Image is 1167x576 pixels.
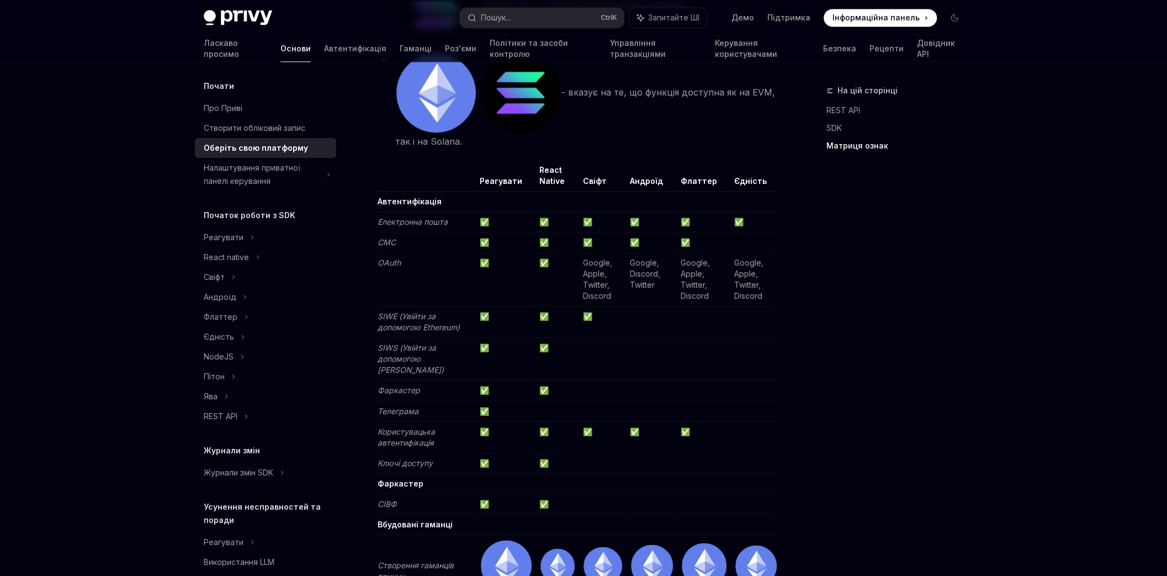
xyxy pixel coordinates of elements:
[480,426,489,436] font: ✅
[204,446,260,455] font: Журнали змін
[869,44,904,53] font: Рецепти
[204,272,225,282] font: Свіфт
[480,176,522,186] font: Реагувати
[731,12,754,23] a: Демо
[630,426,639,436] font: ✅
[823,35,856,62] a: Безпека
[395,87,775,147] font: - вказує на те, що функція доступна як на EVM, так і на Solana.
[681,176,717,186] font: Флаттер
[204,35,267,62] a: Ласкаво просимо
[539,343,549,352] font: ✅
[539,385,549,395] font: ✅
[378,258,401,267] font: OAuth
[826,105,860,115] font: REST API
[400,35,432,62] a: Гаманці
[378,237,396,247] font: СМС
[324,44,386,53] font: Автентифікація
[204,163,300,186] font: Налаштування приватної панелі керування
[378,217,448,226] font: Електронна пошта
[837,86,898,95] font: На цій сторінці
[400,44,432,53] font: Гаманці
[630,237,639,247] font: ✅
[280,44,311,53] font: Основи
[734,258,763,300] font: Google, Apple, Twitter, Discord
[480,217,489,226] font: ✅
[204,411,237,421] font: REST API
[378,385,420,395] font: Фаркастер
[609,35,701,62] a: Управління транзакціями
[681,258,710,300] font: Google, Apple, Twitter, Discord
[378,197,442,206] font: Автентифікація
[378,343,444,374] font: SIWS (Увійти за допомогою [PERSON_NAME])
[734,176,767,186] font: Єдність
[445,44,476,53] font: Роз'єми
[204,372,225,381] font: Пітон
[378,426,435,447] font: Користувацька автентифікація
[629,8,707,28] button: Запитайте ШІ
[204,103,242,113] font: Про Приві
[378,519,453,529] font: Вбудовані гаманці
[204,557,274,567] font: Використання LLM
[195,138,336,158] a: Оберіть свою платформу
[630,176,663,186] font: Андроїд
[832,13,920,22] font: Інформаційна панель
[539,499,549,508] font: ✅
[715,35,810,62] a: Керування користувачами
[648,13,699,22] font: Запитайте ШІ
[445,35,476,62] a: Роз'єми
[481,53,560,133] img: solana.png
[612,13,617,22] font: K
[917,35,963,62] a: Довідник API
[767,13,810,22] font: Підтримка
[869,35,904,62] a: Рецепти
[681,217,690,226] font: ✅
[204,468,273,477] font: Журнали змін SDK
[195,118,336,138] a: Створити обліковий запис
[715,38,777,59] font: Керування користувачами
[539,237,549,247] font: ✅
[195,98,336,118] a: Про Приві
[539,458,549,467] font: ✅
[582,237,592,247] font: ✅
[480,385,489,395] font: ✅
[582,426,592,436] font: ✅
[378,458,433,467] font: Ключі доступу
[826,123,842,133] font: SDK
[204,312,237,321] font: Флаттер
[195,552,336,572] a: Використання LLM
[378,499,397,508] font: СІВФ
[204,332,234,341] font: Єдність
[826,137,972,155] a: Матриця ознак
[204,81,234,91] font: Почати
[204,10,272,25] img: темний логотип
[460,8,624,28] button: Пошук...CtrlK
[204,392,218,401] font: Ява
[601,13,612,22] font: Ctrl
[681,426,690,436] font: ✅
[378,478,423,488] font: Фаркастер
[204,352,234,361] font: NodeJS
[396,53,476,133] img: ethereum.png
[826,102,972,119] a: REST API
[582,176,606,186] font: Свіфт
[204,123,305,133] font: Створити обліковий запис
[480,499,489,508] font: ✅
[480,237,489,247] font: ✅
[946,9,963,27] button: Увімкнути/вимкнути темний режим
[204,232,243,242] font: Реагувати
[204,143,308,152] font: Оберіть свою платформу
[539,426,549,436] font: ✅
[630,258,660,289] font: Google, Discord, Twitter
[539,165,565,186] font: React Native
[731,13,754,22] font: Демо
[609,38,665,59] font: Управління транзакціями
[539,217,549,226] font: ✅
[378,311,460,332] font: SIWE (Увійти за допомогою Ethereum)
[204,292,236,302] font: Андроїд
[324,35,386,62] a: Автентифікація
[204,38,239,59] font: Ласкаво просимо
[823,44,856,53] font: Безпека
[630,217,639,226] font: ✅
[826,141,888,150] font: Матриця ознак
[204,252,249,262] font: React native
